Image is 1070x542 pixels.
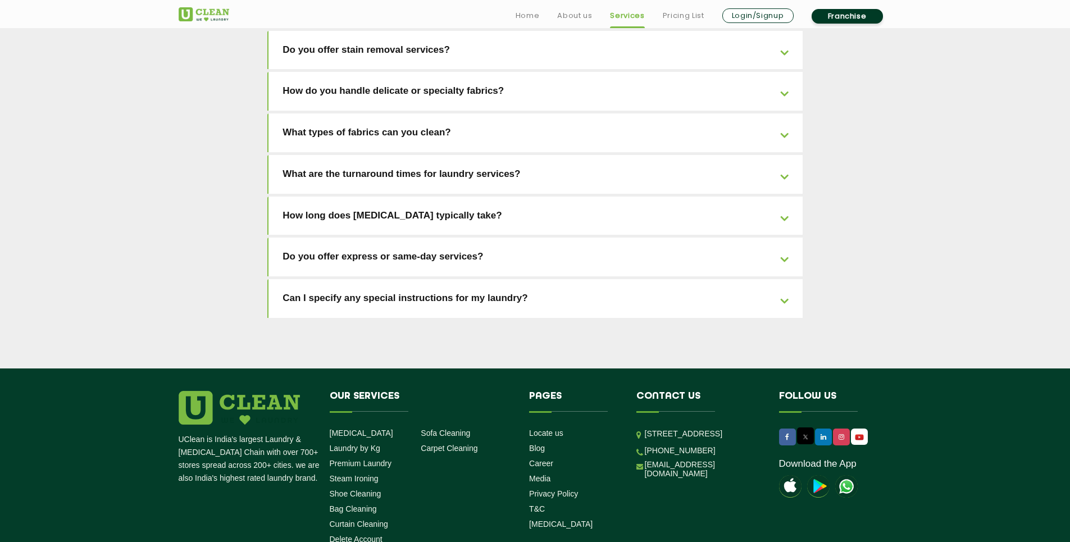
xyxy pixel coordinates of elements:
[636,391,762,412] h4: Contact us
[268,72,803,111] a: How do you handle delicate or specialty fabrics?
[330,504,377,513] a: Bag Cleaning
[779,475,802,498] img: apple-icon.png
[330,429,393,438] a: [MEDICAL_DATA]
[557,9,592,22] a: About us
[812,9,883,24] a: Franchise
[268,279,803,318] a: Can I specify any special instructions for my laundry?
[330,520,388,529] a: Curtain Cleaning
[529,474,550,483] a: Media
[179,391,300,425] img: logo.png
[268,31,803,70] a: Do you offer stain removal services?
[330,391,513,412] h4: Our Services
[330,459,392,468] a: Premium Laundry
[529,429,563,438] a: Locate us
[529,459,553,468] a: Career
[529,444,545,453] a: Blog
[529,520,593,529] a: [MEDICAL_DATA]
[722,8,794,23] a: Login/Signup
[421,444,477,453] a: Carpet Cleaning
[330,489,381,498] a: Shoe Cleaning
[645,446,716,455] a: [PHONE_NUMBER]
[179,433,321,485] p: UClean is India's largest Laundry & [MEDICAL_DATA] Chain with over 700+ stores spread across 200+...
[645,460,762,478] a: [EMAIL_ADDRESS][DOMAIN_NAME]
[835,475,858,498] img: UClean Laundry and Dry Cleaning
[645,427,762,440] p: [STREET_ADDRESS]
[663,9,704,22] a: Pricing List
[330,444,380,453] a: Laundry by Kg
[268,197,803,235] a: How long does [MEDICAL_DATA] typically take?
[421,429,470,438] a: Sofa Cleaning
[268,113,803,152] a: What types of fabrics can you clean?
[807,475,830,498] img: playstoreicon.png
[779,391,878,412] h4: Follow us
[779,458,857,470] a: Download the App
[268,155,803,194] a: What are the turnaround times for laundry services?
[516,9,540,22] a: Home
[529,489,578,498] a: Privacy Policy
[852,431,867,443] img: UClean Laundry and Dry Cleaning
[268,238,803,276] a: Do you offer express or same-day services?
[529,391,620,412] h4: Pages
[179,7,229,21] img: UClean Laundry and Dry Cleaning
[610,9,644,22] a: Services
[330,474,379,483] a: Steam Ironing
[529,504,545,513] a: T&C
